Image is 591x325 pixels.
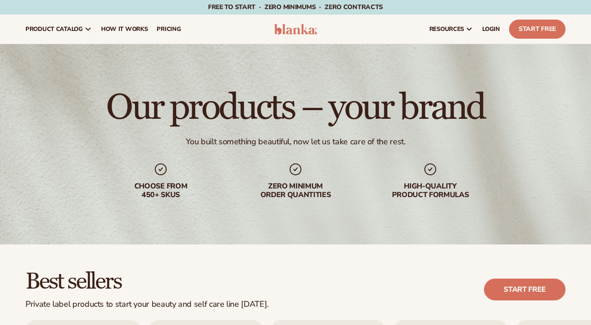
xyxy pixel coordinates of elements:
[429,25,464,33] span: resources
[478,15,504,44] a: LOGIN
[208,3,383,11] span: Free to start · ZERO minimums · ZERO contracts
[106,89,484,126] h1: Our products – your brand
[157,25,181,33] span: pricing
[186,137,406,147] div: You built something beautiful, now let us take care of the rest.
[97,15,153,44] a: How It Works
[152,15,185,44] a: pricing
[25,300,269,310] div: Private label products to start your beauty and self care line [DATE].
[425,15,478,44] a: resources
[484,279,566,300] a: Start free
[25,270,269,294] h2: Best sellers
[274,24,317,35] img: logo
[482,25,500,33] span: LOGIN
[509,20,566,39] a: Start Free
[25,25,83,33] span: product catalog
[372,182,489,199] div: High-quality product formulas
[21,15,97,44] a: product catalog
[101,25,148,33] span: How It Works
[237,182,354,199] div: Zero minimum order quantities
[102,182,219,199] div: Choose from 450+ Skus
